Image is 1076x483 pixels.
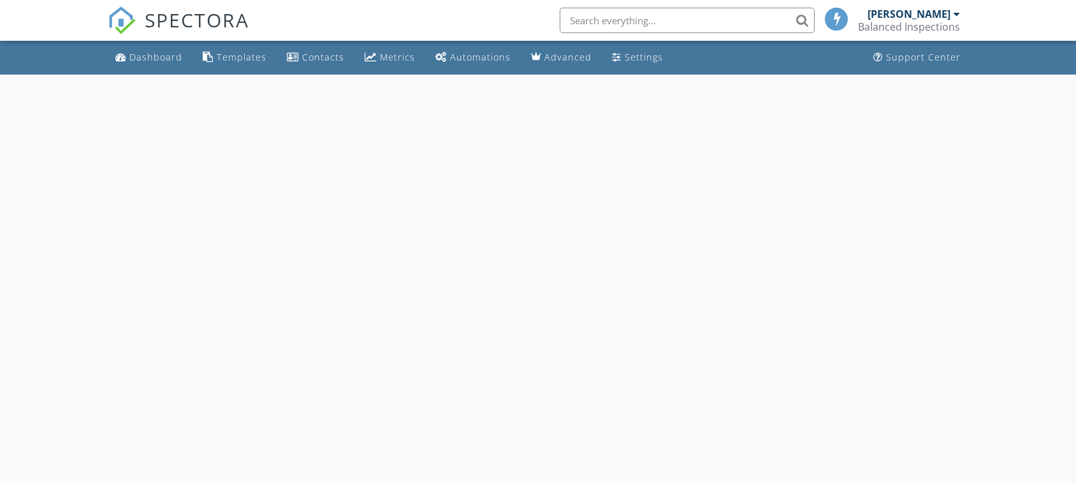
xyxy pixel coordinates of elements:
[380,51,415,63] div: Metrics
[858,20,960,33] div: Balanced Inspections
[886,51,961,63] div: Support Center
[450,51,511,63] div: Automations
[526,46,597,69] a: Advanced
[625,51,663,63] div: Settings
[108,6,136,34] img: The Best Home Inspection Software - Spectora
[868,8,950,20] div: [PERSON_NAME]
[110,46,187,69] a: Dashboard
[302,51,344,63] div: Contacts
[560,8,815,33] input: Search everything...
[129,51,182,63] div: Dashboard
[282,46,349,69] a: Contacts
[607,46,668,69] a: Settings
[360,46,420,69] a: Metrics
[544,51,592,63] div: Advanced
[217,51,266,63] div: Templates
[145,6,249,33] span: SPECTORA
[108,17,249,44] a: SPECTORA
[868,46,966,69] a: Support Center
[430,46,516,69] a: Automations (Basic)
[198,46,272,69] a: Templates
